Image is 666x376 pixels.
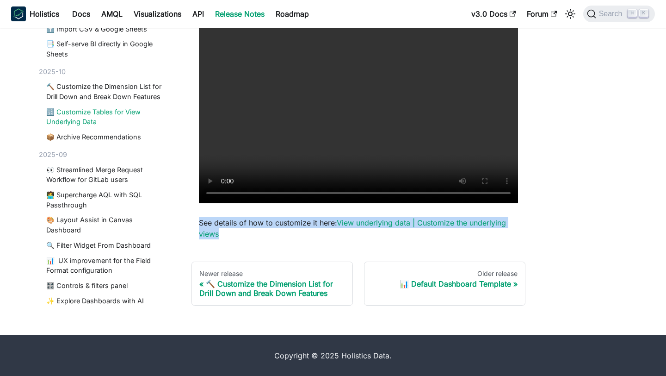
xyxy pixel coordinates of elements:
[46,281,166,291] a: 🎛️ Controls & filters panel
[521,6,562,21] a: Forum
[191,262,525,306] nav: Changelog item navigation
[199,217,518,239] p: See details of how to customize it here:
[583,6,655,22] button: Search (Command+K)
[628,9,637,18] kbd: ⌘
[372,279,518,288] div: 📊 Default Dashboard Template
[563,6,578,21] button: Switch between dark and light mode (currently light mode)
[30,8,59,19] b: Holistics
[46,256,166,276] a: 📊 UX improvement for the Field Format configuration
[46,190,166,210] a: 🧑‍💻 Supercharge AQL with SQL Passthrough
[466,6,521,21] a: v3.0 Docs
[67,6,96,21] a: Docs
[372,269,518,278] div: Older release
[46,39,166,59] a: 📑 Self-serve BI directly in Google Sheets
[46,215,166,235] a: 🎨 Layout Assist in Canvas Dashboard
[210,6,270,21] a: Release Notes
[199,269,345,278] div: Newer release
[11,6,59,21] a: HolisticsHolistics
[191,262,353,306] a: Newer release🔨 Customize the Dimension List for Drill Down and Break Down Features
[364,262,525,306] a: Older release📊 Default Dashboard Template
[187,6,210,21] a: API
[46,24,166,34] a: ⬆️ Import CSV & Google Sheets
[128,6,187,21] a: Visualizations
[46,165,166,185] a: 👀 Streamlined Merge Request Workflow for GitLab users
[639,9,648,18] kbd: K
[11,6,26,21] img: Holistics
[199,279,345,298] div: 🔨 Customize the Dimension List for Drill Down and Break Down Features
[46,82,166,102] a: 🔨 Customize the Dimension List for Drill Down and Break Down Features
[39,150,169,160] div: 2025-09
[96,6,128,21] a: AMQL
[46,107,166,127] a: 🔢 Customize Tables for View Underlying Data
[199,218,506,238] a: View underlying data | Customize the underlying views
[270,6,314,21] a: Roadmap
[39,350,627,361] div: Copyright © 2025 Holistics Data.
[596,10,628,18] span: Search
[39,67,169,77] div: 2025-10
[46,132,166,142] a: 📦 Archive Recommendations
[46,296,166,306] a: ✨ Explore Dashboards with AI
[199,10,518,203] video: Your browser does not support embedding video, but you can .
[46,240,166,251] a: 🔍 Filter Widget From Dashboard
